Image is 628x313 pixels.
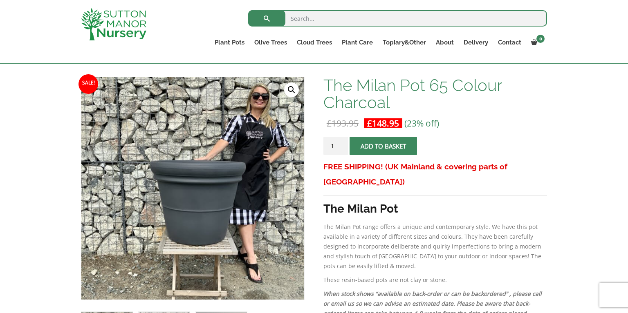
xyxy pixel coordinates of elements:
[526,37,547,48] a: 0
[431,37,459,48] a: About
[323,77,547,111] h1: The Milan Pot 65 Colour Charcoal
[367,118,399,129] bdi: 148.95
[323,137,348,155] input: Product quantity
[323,202,398,215] strong: The Milan Pot
[378,37,431,48] a: Topiary&Other
[249,37,292,48] a: Olive Trees
[404,118,439,129] span: (23% off)
[350,137,417,155] button: Add to basket
[323,159,547,189] h3: FREE SHIPPING! (UK Mainland & covering parts of [GEOGRAPHIC_DATA])
[337,37,378,48] a: Plant Care
[78,74,98,94] span: Sale!
[284,82,299,97] a: View full-screen image gallery
[210,37,249,48] a: Plant Pots
[367,118,372,129] span: £
[327,118,359,129] bdi: 193.95
[536,35,545,43] span: 0
[327,118,332,129] span: £
[323,275,547,285] p: These resin-based pots are not clay or stone.
[493,37,526,48] a: Contact
[292,37,337,48] a: Cloud Trees
[459,37,493,48] a: Delivery
[323,222,547,271] p: The Milan Pot range offers a unique and contemporary style. We have this pot available in a varie...
[81,8,146,40] img: logo
[248,10,547,27] input: Search...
